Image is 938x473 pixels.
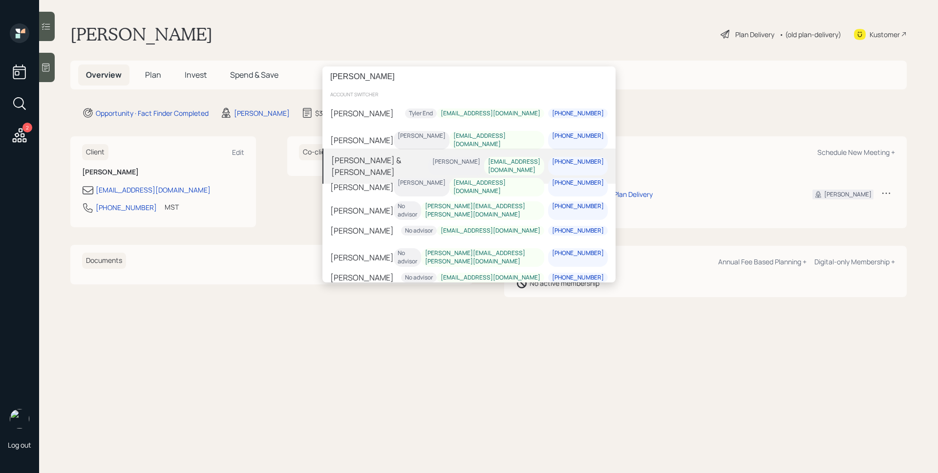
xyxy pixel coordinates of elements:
[552,202,604,211] div: [PHONE_NUMBER]
[552,273,604,281] div: [PHONE_NUMBER]
[405,226,433,235] div: No advisor
[425,202,540,219] div: [PERSON_NAME][EMAIL_ADDRESS][PERSON_NAME][DOMAIN_NAME]
[322,87,616,102] div: account switcher
[409,109,433,117] div: Tyler End
[330,251,394,263] div: [PERSON_NAME]
[552,132,604,140] div: [PHONE_NUMBER]
[330,272,394,283] div: [PERSON_NAME]
[398,132,446,140] div: [PERSON_NAME]
[330,107,394,119] div: [PERSON_NAME]
[330,204,394,216] div: [PERSON_NAME]
[330,134,394,146] div: [PERSON_NAME]
[425,249,540,266] div: [PERSON_NAME][EMAIL_ADDRESS][PERSON_NAME][DOMAIN_NAME]
[441,273,540,281] div: [EMAIL_ADDRESS][DOMAIN_NAME]
[405,273,433,281] div: No advisor
[330,225,394,236] div: [PERSON_NAME]
[552,109,604,117] div: [PHONE_NUMBER]
[453,132,540,149] div: [EMAIL_ADDRESS][DOMAIN_NAME]
[432,158,480,166] div: [PERSON_NAME]
[441,226,540,235] div: [EMAIL_ADDRESS][DOMAIN_NAME]
[552,158,604,166] div: [PHONE_NUMBER]
[552,226,604,235] div: [PHONE_NUMBER]
[330,181,394,193] div: [PERSON_NAME]
[398,179,446,187] div: [PERSON_NAME]
[441,109,540,117] div: [EMAIL_ADDRESS][DOMAIN_NAME]
[331,154,428,178] div: [PERSON_NAME] & [PERSON_NAME]
[488,158,540,174] div: [EMAIL_ADDRESS][DOMAIN_NAME]
[322,66,616,87] input: Type a command or search…
[398,202,417,219] div: No advisor
[398,249,417,266] div: No advisor
[453,179,540,195] div: [EMAIL_ADDRESS][DOMAIN_NAME]
[552,249,604,258] div: [PHONE_NUMBER]
[552,179,604,187] div: [PHONE_NUMBER]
